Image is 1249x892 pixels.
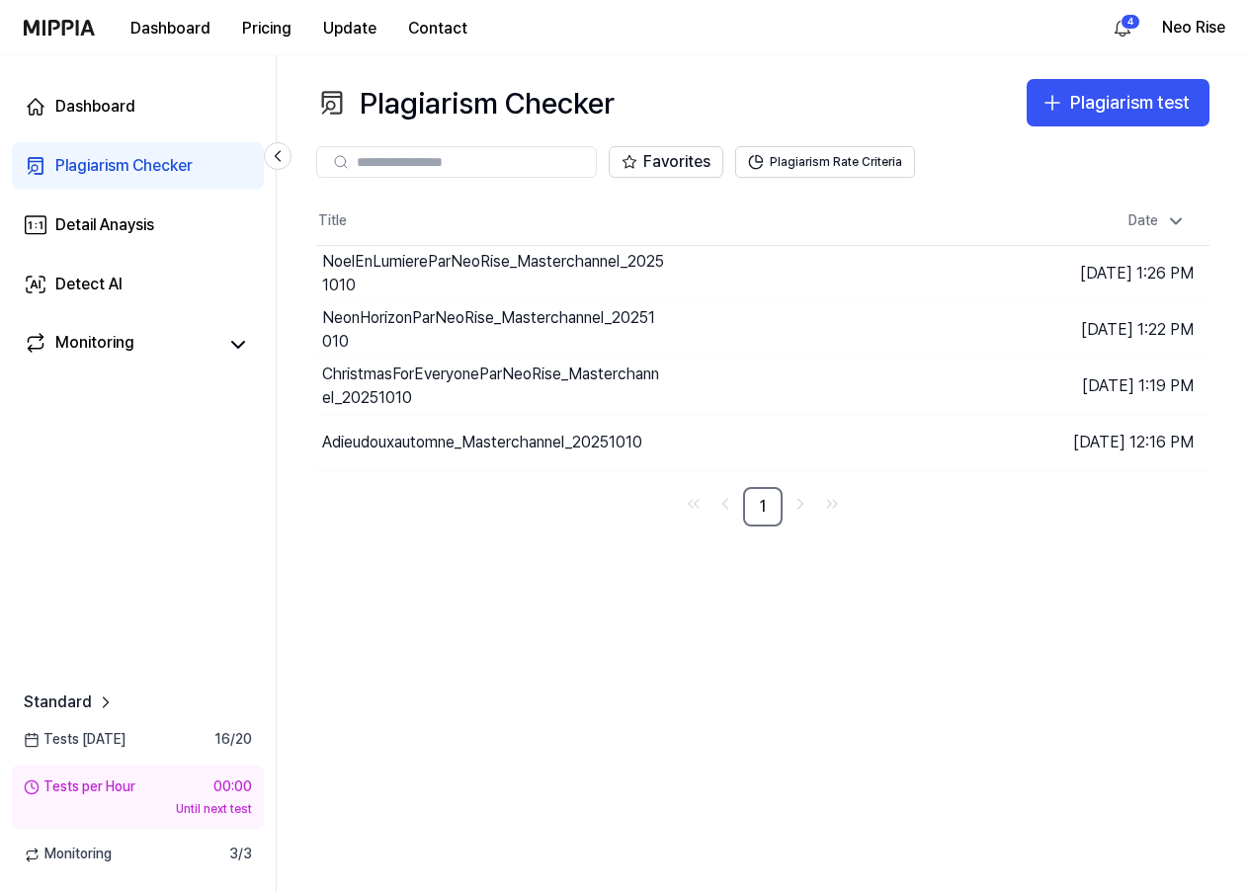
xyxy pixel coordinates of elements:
button: Contact [392,9,483,48]
div: Plagiarism Checker [55,154,193,178]
a: Update [307,1,392,55]
div: Plagiarism test [1070,89,1190,118]
a: Go to next page [787,490,814,518]
a: Go to last page [818,490,846,518]
div: Date [1121,205,1194,237]
img: logo [24,20,95,36]
a: Go to previous page [711,490,739,518]
div: Monitoring [55,331,134,359]
a: 1 [743,487,783,527]
div: Detail Anaysis [55,213,154,237]
button: 알림4 [1107,12,1138,43]
a: Plagiarism Checker [12,142,264,190]
button: Plagiarism Rate Criteria [735,146,915,178]
div: Plagiarism Checker [316,79,615,126]
a: Go to first page [680,490,708,518]
button: Favorites [609,146,723,178]
img: 알림 [1111,16,1134,40]
span: Tests [DATE] [24,730,125,750]
div: Tests per Hour [24,777,135,797]
div: 4 [1121,14,1140,30]
a: Standard [24,690,116,714]
div: NeonHorizonParNeoRise_Masterchannel_20251010 [322,306,664,354]
span: 16 / 20 [214,730,252,750]
button: Plagiarism test [1027,79,1209,126]
div: 00:00 [213,777,252,797]
nav: pagination [316,487,1209,527]
button: Pricing [226,9,307,48]
div: NoelEnLumiereParNeoRise_Masterchannel_20251010 [322,250,664,297]
td: [DATE] 12:16 PM [986,414,1209,470]
div: Until next test [24,801,252,818]
div: Detect AI [55,273,123,296]
button: Dashboard [115,9,226,48]
a: Detail Anaysis [12,202,264,249]
a: Dashboard [12,83,264,130]
span: 3 / 3 [229,845,252,864]
button: Update [307,9,392,48]
button: Neo Rise [1162,16,1225,40]
div: Dashboard [55,95,135,119]
span: Standard [24,690,92,714]
th: Title [316,198,986,245]
span: Monitoring [24,845,112,864]
td: [DATE] 1:19 PM [986,358,1209,414]
td: [DATE] 1:26 PM [986,245,1209,301]
div: ChristmasForEveryoneParNeoRise_Masterchannel_20251010 [322,363,664,410]
td: [DATE] 1:22 PM [986,301,1209,358]
a: Detect AI [12,261,264,308]
a: Monitoring [24,331,216,359]
div: Adieudouxautomne_Masterchannel_20251010 [322,431,642,454]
